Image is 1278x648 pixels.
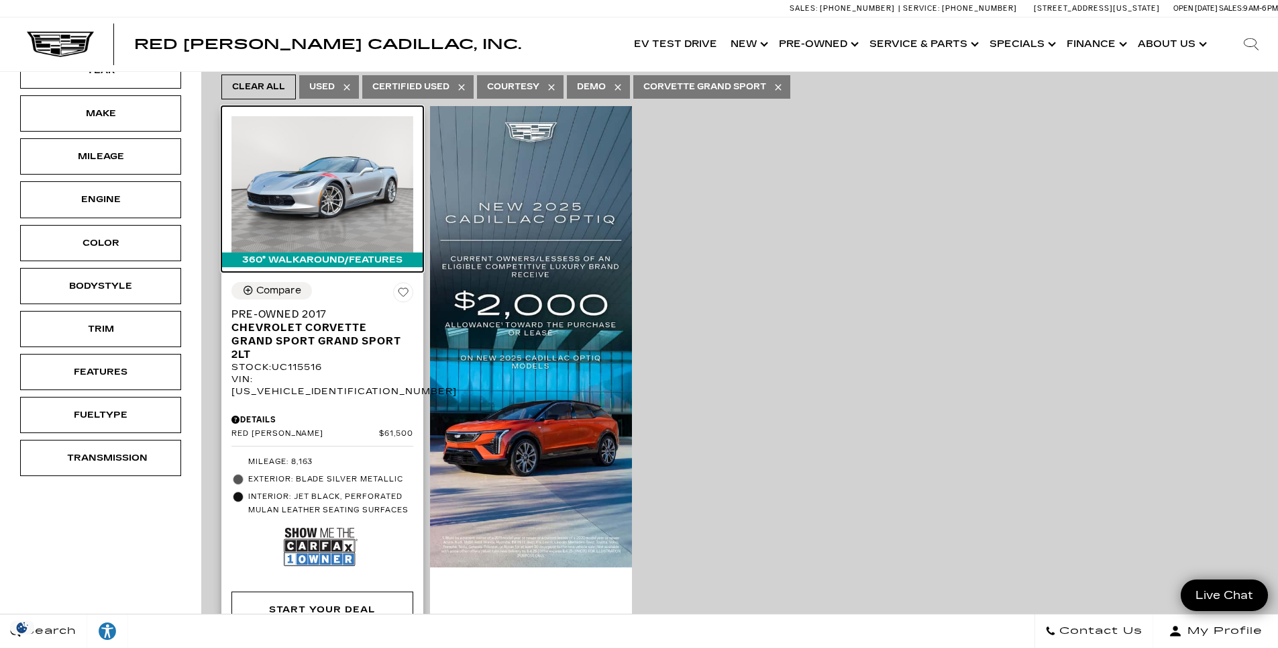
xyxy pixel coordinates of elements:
span: Certified Used [372,79,449,95]
span: $61,500 [379,429,413,439]
div: 360° WalkAround/Features [221,252,423,267]
span: Sales: [790,4,818,13]
span: Contact Us [1056,622,1142,641]
a: Specials [983,17,1060,71]
a: New [724,17,772,71]
span: [PHONE_NUMBER] [942,4,1017,13]
button: Compare Vehicle [231,282,312,299]
div: Bodystyle [67,279,134,293]
span: Red [PERSON_NAME] [231,429,379,439]
div: VIN: [US_VEHICLE_IDENTIFICATION_NUMBER] [231,373,413,398]
a: Service & Parts [863,17,983,71]
div: TrimTrim [20,311,181,347]
div: FeaturesFeatures [20,354,181,390]
img: Cadillac Dark Logo with Cadillac White Text [27,32,94,57]
div: Start Your Deal [269,602,375,617]
a: Live Chat [1181,580,1268,611]
div: FueltypeFueltype [20,397,181,433]
div: Features [67,365,134,379]
span: Red [PERSON_NAME] Cadillac, Inc. [134,36,521,52]
a: Sales: [PHONE_NUMBER] [790,5,898,12]
div: Search [1224,17,1278,71]
span: [PHONE_NUMBER] [820,4,895,13]
div: MileageMileage [20,138,181,175]
img: Opt-Out Icon [7,620,38,635]
span: Live Chat [1189,588,1260,603]
div: Engine [67,192,134,207]
div: Pricing Details - Pre-Owned 2017 Chevrolet Corvette Grand Sport Grand Sport 2LT [231,414,413,426]
a: About Us [1131,17,1211,71]
span: Chevrolet Corvette Grand Sport Grand Sport 2LT [231,321,403,361]
a: [STREET_ADDRESS][US_STATE] [1034,4,1160,13]
span: Corvette Grand Sport [643,79,766,95]
span: Interior: JET BLACK, PERFORATED MULAN LEATHER SEATING SURFACES [248,490,413,517]
div: Compare [256,285,301,297]
div: BodystyleBodystyle [20,268,181,304]
span: Exterior: BLADE SILVER METALLIC [248,473,413,486]
span: Used [309,79,335,95]
a: Pre-Owned 2017Chevrolet Corvette Grand Sport Grand Sport 2LT [231,308,413,361]
span: Service: [903,4,940,13]
span: 9 AM-6 PM [1243,4,1278,13]
span: Clear All [232,79,285,95]
a: Red [PERSON_NAME] Cadillac, Inc. [134,38,521,51]
span: Pre-Owned 2017 [231,308,403,321]
div: Color [67,236,134,250]
div: Transmission [67,451,134,465]
div: Mileage [67,149,134,164]
li: Mileage: 8,163 [231,453,413,471]
div: TransmissionTransmission [20,440,181,476]
a: EV Test Drive [627,17,724,71]
button: Save Vehicle [393,282,413,308]
div: EngineEngine [20,181,181,218]
span: Sales: [1219,4,1243,13]
div: Make [67,106,134,121]
img: Show Me the CARFAX 1-Owner Badge [284,522,358,571]
span: Search [21,622,76,641]
a: Red [PERSON_NAME] $61,500 [231,429,413,439]
div: ColorColor [20,225,181,261]
span: Open [DATE] [1173,4,1218,13]
div: Fueltype [67,408,134,422]
span: Demo [577,79,606,95]
span: My Profile [1182,622,1263,641]
div: Start Your Deal [231,592,413,628]
button: Open user profile menu [1153,614,1278,648]
a: Service: [PHONE_NUMBER] [898,5,1020,12]
section: Click to Open Cookie Consent Modal [7,620,38,635]
div: Stock : UC115516 [231,361,413,373]
a: Explore your accessibility options [87,614,128,648]
div: Explore your accessibility options [87,621,127,641]
a: Finance [1060,17,1131,71]
span: Courtesy [487,79,539,95]
div: Trim [67,322,134,336]
div: MakeMake [20,95,181,132]
img: 2017 Chevrolet Corvette Grand Sport Grand Sport 2LT [231,116,413,252]
a: Pre-Owned [772,17,863,71]
a: Contact Us [1034,614,1153,648]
